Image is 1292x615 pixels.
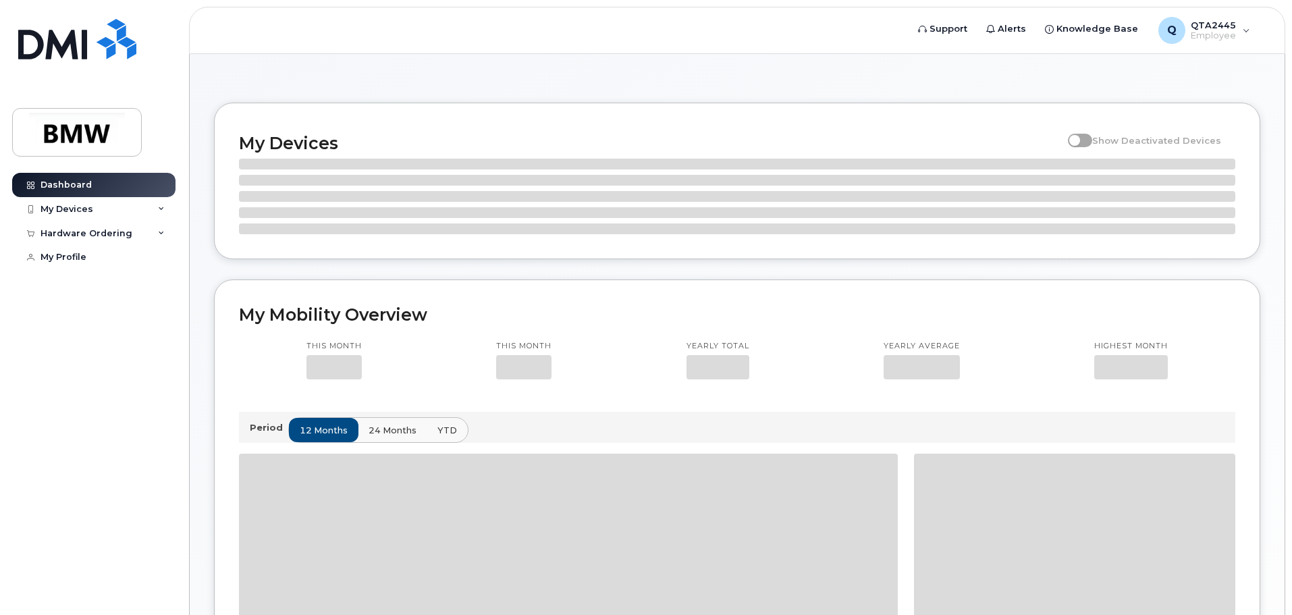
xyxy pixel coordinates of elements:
span: YTD [437,424,457,437]
input: Show Deactivated Devices [1068,128,1079,138]
p: Yearly total [687,341,749,352]
p: This month [306,341,362,352]
span: 24 months [369,424,416,437]
p: Yearly average [884,341,960,352]
h2: My Mobility Overview [239,304,1235,325]
p: This month [496,341,551,352]
span: Show Deactivated Devices [1092,135,1221,146]
h2: My Devices [239,133,1061,153]
p: Period [250,421,288,434]
p: Highest month [1094,341,1168,352]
